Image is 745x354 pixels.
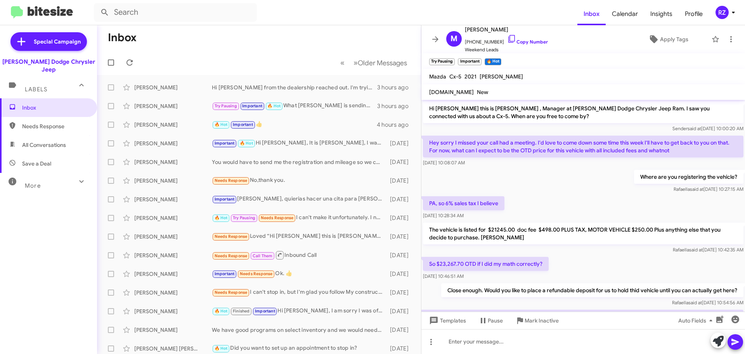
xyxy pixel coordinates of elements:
[336,55,349,71] button: Previous
[679,3,709,25] a: Profile
[386,326,415,334] div: [DATE]
[134,345,212,352] div: [PERSON_NAME] [PERSON_NAME]
[134,102,212,110] div: [PERSON_NAME]
[386,214,415,222] div: [DATE]
[644,3,679,25] a: Insights
[134,326,212,334] div: [PERSON_NAME]
[428,314,466,328] span: Templates
[108,31,137,44] h1: Inbox
[215,215,228,220] span: 🔥 Hot
[25,182,41,189] span: More
[215,122,228,127] span: 🔥 Hot
[215,346,228,351] span: 🔥 Hot
[507,39,548,45] a: Copy Number
[267,103,281,108] span: 🔥 Hot
[429,73,446,80] span: Mazda
[215,234,248,239] span: Needs Response
[215,253,248,258] span: Needs Response
[134,195,212,203] div: [PERSON_NAME]
[358,59,407,67] span: Older Messages
[480,73,523,80] span: [PERSON_NAME]
[212,344,386,353] div: Did you want to set up an appointment to stop in?
[22,141,66,149] span: All Conversations
[386,177,415,185] div: [DATE]
[94,3,257,22] input: Search
[215,103,237,108] span: Try Pausing
[423,136,743,157] p: Hey sorry I missed your call had a meeting. I'd love to come down some time this week I'll have t...
[449,73,461,80] span: Cx-5
[212,139,386,148] div: Hi [PERSON_NAME], It is [PERSON_NAME], I wanted to get back to you. We have looked at the numbers...
[429,58,455,65] small: Try Pausing
[215,178,248,183] span: Needs Response
[423,160,465,166] span: [DATE] 10:08:07 AM
[634,170,743,184] p: Where are you registering the vehicle?
[628,32,708,46] button: Apply Tags
[233,122,253,127] span: Important
[212,176,386,185] div: No,thank you.
[386,195,415,203] div: [DATE]
[212,101,377,110] div: What [PERSON_NAME] is sending you is th vehicle breakdown which shows the paint the mats and the ...
[606,3,644,25] a: Calendar
[423,196,504,210] p: PA, so 6% sales tax I believe
[212,120,377,129] div: 👍
[377,84,415,91] div: 3 hours ago
[386,158,415,166] div: [DATE]
[465,25,548,34] span: [PERSON_NAME]
[458,58,481,65] small: Important
[377,102,415,110] div: 3 hours ago
[660,32,688,46] span: Apply Tags
[349,55,412,71] button: Next
[688,300,702,305] span: said at
[465,34,548,46] span: [PHONE_NUMBER]
[386,345,415,352] div: [DATE]
[336,55,412,71] nav: Page navigation example
[423,101,743,123] p: Hi [PERSON_NAME] this is [PERSON_NAME] , Manager at [PERSON_NAME] Dodge Chrysler Jeep Ram. I saw ...
[421,314,472,328] button: Templates
[134,214,212,222] div: [PERSON_NAME]
[134,140,212,147] div: [PERSON_NAME]
[242,103,262,108] span: Important
[212,326,386,334] div: We have good programs on select inventory and we would need to take a look at your vehicle to get...
[134,177,212,185] div: [PERSON_NAME]
[212,232,386,241] div: Loved “Hi [PERSON_NAME] this is [PERSON_NAME] , Manager at [PERSON_NAME] Dodge Chrysler Jeep Ram....
[672,126,743,131] span: Sender [DATE] 10:00:20 AM
[678,314,716,328] span: Auto Fields
[488,314,503,328] span: Pause
[212,250,386,260] div: Inbound Call
[441,283,743,297] p: Close enough. Would you like to place a refundable deposit for us to hold thid vehicle until you ...
[577,3,606,25] a: Inbox
[212,158,386,166] div: You would have to send me the registration and mileage so we can access Jeeps records
[674,186,743,192] span: Rafaella [DATE] 10:27:15 AM
[22,122,88,130] span: Needs Response
[423,257,549,271] p: So $23,267.70 OTD if I did my math correctly?
[215,309,228,314] span: 🔥 Hot
[423,310,743,331] p: Yeah I may be interested in that. Looking to see if I can get in this afternoon. How late ru open...
[22,104,88,112] span: Inbox
[716,6,729,19] div: RZ
[215,141,235,146] span: Important
[525,314,559,328] span: Mark Inactive
[386,270,415,278] div: [DATE]
[240,141,253,146] span: 🔥 Hot
[509,314,565,328] button: Mark Inactive
[34,38,81,45] span: Special Campaign
[672,300,743,305] span: Rafaella [DATE] 10:54:56 AM
[689,247,703,253] span: said at
[377,121,415,129] div: 4 hours ago
[212,288,386,297] div: I can't stop in, but I'm glad you follow My construction company is in the market for a new and o...
[261,215,294,220] span: Needs Response
[485,58,501,65] small: 🔥 Hot
[386,289,415,296] div: [DATE]
[212,84,377,91] div: Hi [PERSON_NAME] from the dealership reached out. I'm trying to get a quote before I get to the d...
[134,84,212,91] div: [PERSON_NAME]
[25,86,47,93] span: Labels
[255,309,275,314] span: Important
[477,89,488,96] span: New
[450,33,457,45] span: M
[134,270,212,278] div: [PERSON_NAME]
[134,121,212,129] div: [PERSON_NAME]
[386,140,415,147] div: [DATE]
[423,213,464,218] span: [DATE] 10:28:34 AM
[233,215,255,220] span: Try Pausing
